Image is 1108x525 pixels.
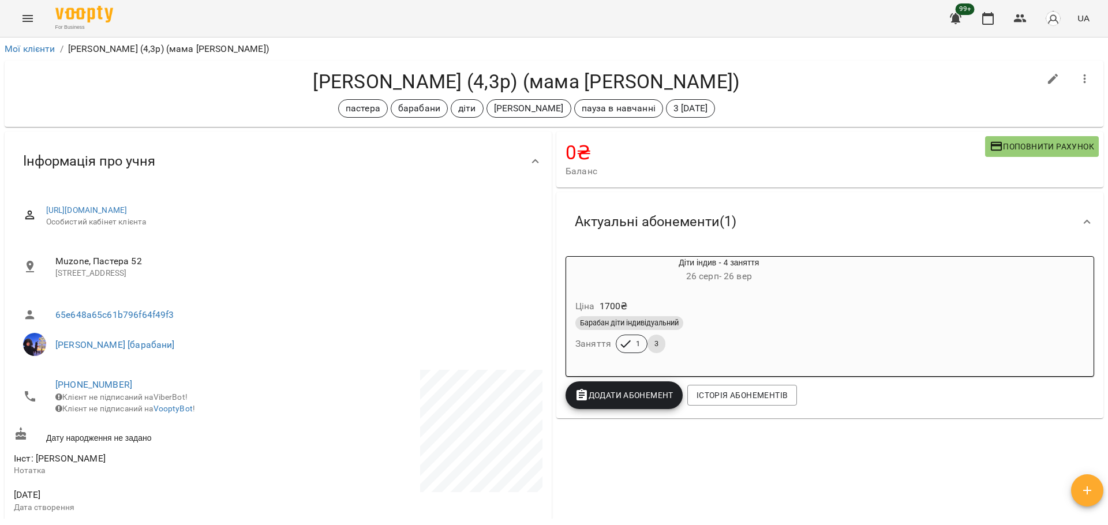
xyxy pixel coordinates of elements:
[55,379,132,390] a: [PHONE_NUMBER]
[956,3,975,15] span: 99+
[5,43,55,54] a: Мої клієнти
[566,257,872,367] button: Діти індив - 4 заняття26 серп- 26 верЦіна1700₴Барабан діти індивідуальнийЗаняття13
[154,404,193,413] a: VooptyBot
[673,102,708,115] p: 3 [DATE]
[582,102,656,115] p: пауза в навчанні
[14,70,1039,93] h4: [PERSON_NAME] (4,3р) (мама [PERSON_NAME])
[458,102,476,115] p: діти
[1073,7,1094,29] button: UA
[600,299,628,313] p: 1700 ₴
[14,488,276,502] span: [DATE]
[55,268,533,279] p: [STREET_ADDRESS]
[629,339,647,349] span: 1
[686,271,752,282] span: 26 серп - 26 вер
[398,102,440,115] p: барабани
[494,102,564,115] p: [PERSON_NAME]
[566,141,985,164] h4: 0 ₴
[985,136,1099,157] button: Поповнити рахунок
[575,213,736,231] span: Актуальні абонементи ( 1 )
[55,309,174,320] a: 65e648a65c61b796f64f49f3
[486,99,571,118] div: [PERSON_NAME]
[566,381,683,409] button: Додати Абонемент
[647,339,665,349] span: 3
[391,99,448,118] div: барабани
[346,102,380,115] p: пастера
[14,465,276,477] p: Нотатка
[55,24,113,31] span: For Business
[14,453,106,464] span: Інст: [PERSON_NAME]
[1045,10,1061,27] img: avatar_s.png
[23,152,155,170] span: Інформація про учня
[566,257,872,284] div: Діти індив - 4 заняття
[687,385,797,406] button: Історія абонементів
[5,42,1103,56] nav: breadcrumb
[574,99,663,118] div: пауза в навчанні
[55,6,113,22] img: Voopty Logo
[575,298,595,314] h6: Ціна
[46,216,533,228] span: Особистий кабінет клієнта
[338,99,388,118] div: пастера
[575,336,611,352] h6: Заняття
[1077,12,1090,24] span: UA
[990,140,1094,153] span: Поповнити рахунок
[55,404,195,413] span: Клієнт не підписаний на !
[55,392,188,402] span: Клієнт не підписаний на ViberBot!
[5,132,552,191] div: Інформація про учня
[666,99,715,118] div: 3 [DATE]
[68,42,269,56] p: [PERSON_NAME] (4,3р) (мама [PERSON_NAME])
[55,254,533,268] span: Muzone, Пастера 52
[575,318,683,328] span: Барабан діти індивідуальний
[60,42,63,56] li: /
[556,192,1103,252] div: Актуальні абонементи(1)
[566,164,985,178] span: Баланс
[55,339,175,350] a: [PERSON_NAME] [барабани]
[14,502,276,513] p: Дата створення
[23,333,46,356] img: Єгор [барабани]
[575,388,673,402] span: Додати Абонемент
[46,205,128,215] a: [URL][DOMAIN_NAME]
[451,99,484,118] div: діти
[12,425,278,446] div: Дату народження не задано
[697,388,788,402] span: Історія абонементів
[14,5,42,32] button: Menu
